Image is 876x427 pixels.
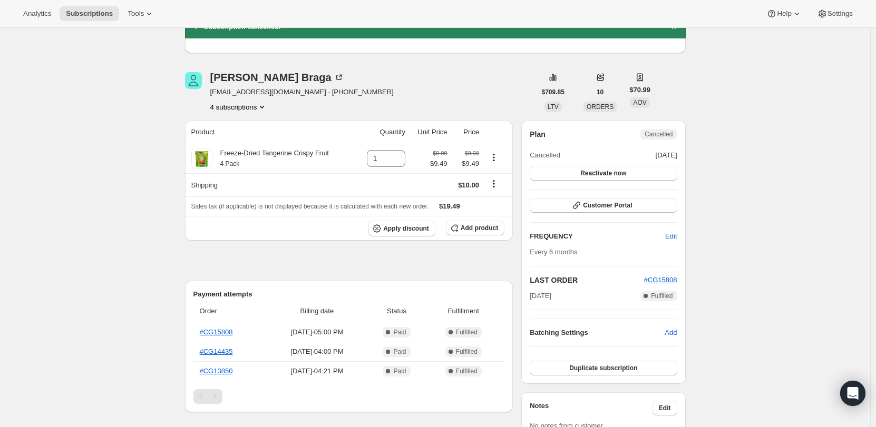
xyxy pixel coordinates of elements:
span: Add product [461,224,498,232]
span: $9.49 [430,158,447,169]
button: Edit [653,401,677,415]
span: [DATE] · 04:21 PM [269,366,364,376]
button: Product actions [485,152,502,163]
span: [EMAIL_ADDRESS][DOMAIN_NAME] · [PHONE_NUMBER] [210,87,394,97]
span: Every 6 months [530,248,577,256]
span: Fulfilled [456,367,478,375]
span: $10.00 [458,181,479,189]
button: $709.85 [536,85,571,100]
span: Settings [828,9,853,18]
span: Apply discount [383,224,429,233]
span: Sales tax (if applicable) is not displayed because it is calculated with each new order. [191,203,429,210]
small: 4 Pack [220,160,240,167]
div: Freeze-Dried Tangerine Crispy Fruit [212,148,329,169]
button: Apply discount [368,221,435,236]
span: Customer Portal [583,201,632,210]
button: Reactivate now [530,166,677,181]
img: product img [191,148,212,169]
span: $709.85 [542,88,564,96]
span: Cancelled [530,150,560,161]
nav: Pagination [193,389,505,404]
button: #CG15808 [644,275,677,285]
span: Reactivate now [580,169,626,177]
button: Tools [121,6,161,21]
small: $9.99 [433,150,447,156]
th: Product [185,121,356,144]
span: Fulfilled [651,292,673,300]
span: LTV [548,103,559,111]
small: $9.99 [465,150,479,156]
span: Billing date [269,306,364,316]
h2: Plan [530,129,546,140]
span: AOV [633,99,646,106]
h2: Payment attempts [193,289,505,300]
button: Product actions [210,102,268,112]
button: Subscriptions [60,6,119,21]
a: #CG15808 [644,276,677,284]
span: Fulfilled [456,328,478,336]
th: Shipping [185,173,356,196]
th: Unit Price [408,121,451,144]
span: Subscriptions [66,9,113,18]
button: Duplicate subscription [530,361,677,375]
span: Paid [393,347,406,356]
span: [DATE] [656,150,677,161]
h3: Notes [530,401,653,415]
span: $19.49 [439,202,460,210]
th: Price [451,121,482,144]
span: Fulfilled [456,347,478,356]
span: ORDERS [587,103,614,111]
span: Add [665,327,677,338]
span: Status [371,306,423,316]
span: $9.49 [454,158,479,169]
button: Analytics [17,6,57,21]
div: [PERSON_NAME] Braga [210,72,344,83]
span: [DATE] · 05:00 PM [269,327,364,337]
span: Paid [393,328,406,336]
span: Paid [393,367,406,375]
button: 10 [590,85,610,100]
button: Customer Portal [530,198,677,213]
button: Help [760,6,808,21]
button: Edit [659,228,683,245]
th: Quantity [356,121,408,144]
span: Analytics [23,9,51,18]
span: $70.99 [629,85,650,95]
h2: FREQUENCY [530,231,665,242]
span: Tools [128,9,144,18]
a: #CG15808 [200,328,233,336]
a: #CG14435 [200,347,233,355]
span: Fulfillment [429,306,498,316]
span: [DATE] [530,291,551,301]
span: Help [777,9,791,18]
h6: Batching Settings [530,327,665,338]
span: Cancelled [645,130,673,138]
span: [DATE] · 04:00 PM [269,346,364,357]
button: Add product [446,221,504,235]
button: Add [658,324,683,341]
span: Duplicate subscription [569,364,637,372]
span: Mary Braga [185,72,202,89]
span: Edit [665,231,677,242]
button: Settings [811,6,859,21]
span: Edit [659,404,671,412]
th: Order [193,300,267,323]
div: Open Intercom Messenger [840,381,865,406]
a: #CG13850 [200,367,233,375]
h2: LAST ORDER [530,275,644,285]
button: Shipping actions [485,178,502,190]
span: 10 [597,88,604,96]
